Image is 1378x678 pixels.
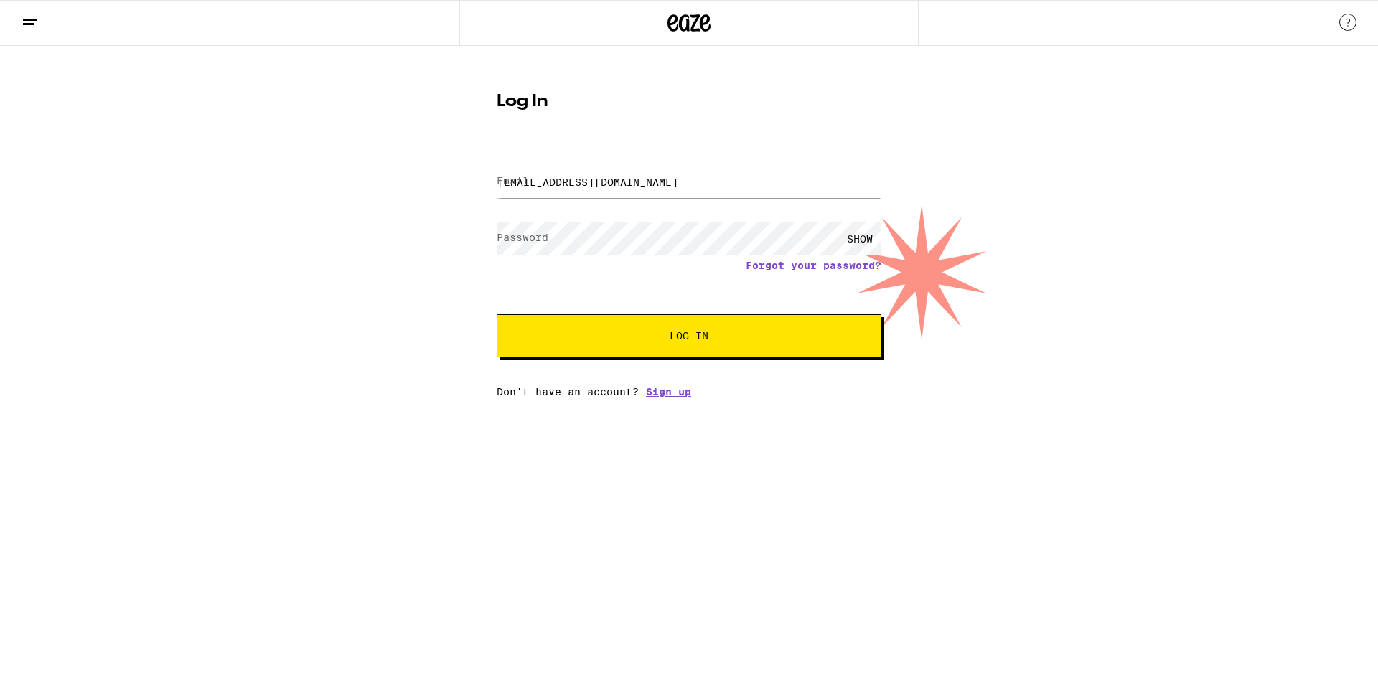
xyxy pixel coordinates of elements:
span: Log In [670,331,708,341]
a: Forgot your password? [746,260,881,271]
label: Password [497,232,548,243]
input: Email [497,166,881,198]
div: Don't have an account? [497,386,881,397]
div: SHOW [838,222,881,255]
a: Sign up [646,386,691,397]
h1: Log In [497,93,881,110]
span: Hi. Need any help? [9,10,103,22]
label: Email [497,175,529,187]
button: Log In [497,314,881,357]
